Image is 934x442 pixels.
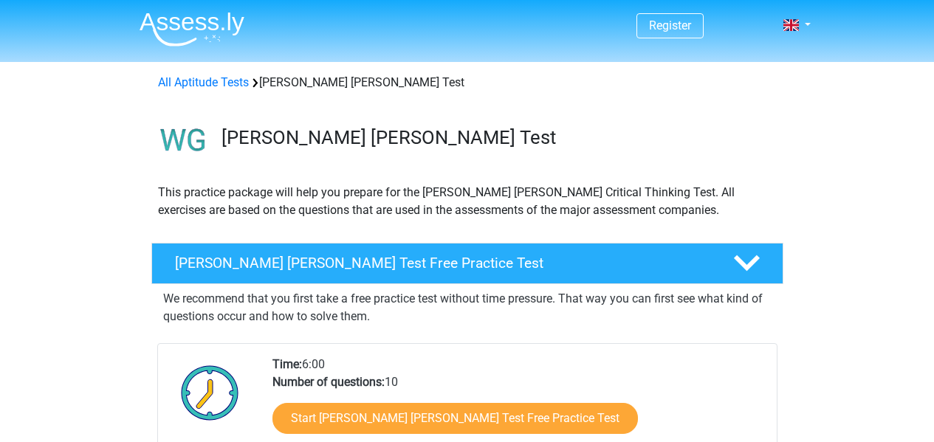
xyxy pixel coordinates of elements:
img: Assessly [140,12,244,46]
h3: [PERSON_NAME] [PERSON_NAME] Test [222,126,772,149]
a: Register [649,18,691,32]
img: watson glaser test [152,109,215,172]
a: [PERSON_NAME] [PERSON_NAME] Test Free Practice Test [145,243,789,284]
p: We recommend that you first take a free practice test without time pressure. That way you can fir... [163,290,772,325]
b: Time: [272,357,302,371]
h4: [PERSON_NAME] [PERSON_NAME] Test Free Practice Test [175,255,710,272]
a: All Aptitude Tests [158,75,249,89]
b: Number of questions: [272,375,385,389]
a: Start [PERSON_NAME] [PERSON_NAME] Test Free Practice Test [272,403,638,434]
div: [PERSON_NAME] [PERSON_NAME] Test [152,74,783,91]
p: This practice package will help you prepare for the [PERSON_NAME] [PERSON_NAME] Critical Thinking... [158,184,777,219]
img: Clock [173,356,247,429]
